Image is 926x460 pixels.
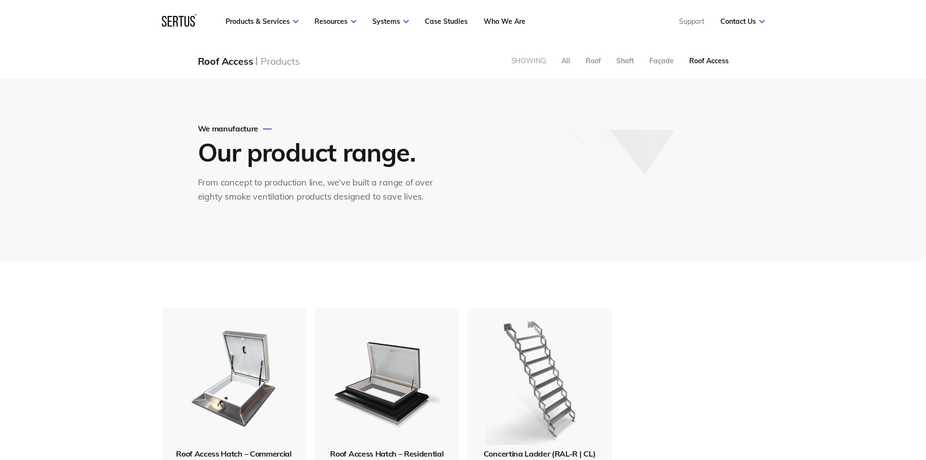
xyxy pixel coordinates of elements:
[484,17,525,26] a: Who We Are
[198,124,443,133] div: We manufacture
[484,449,595,459] span: Concertina Ladder (RAL-R | CL)
[372,17,409,26] a: Systems
[226,17,298,26] a: Products & Services
[314,17,356,26] a: Resources
[720,17,765,26] a: Contact Us
[425,17,468,26] a: Case Studies
[679,17,704,26] a: Support
[198,176,443,204] div: From concept to production line, we’ve built a range of over eighty smoke ventilation products de...
[198,136,441,168] h1: Our product range.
